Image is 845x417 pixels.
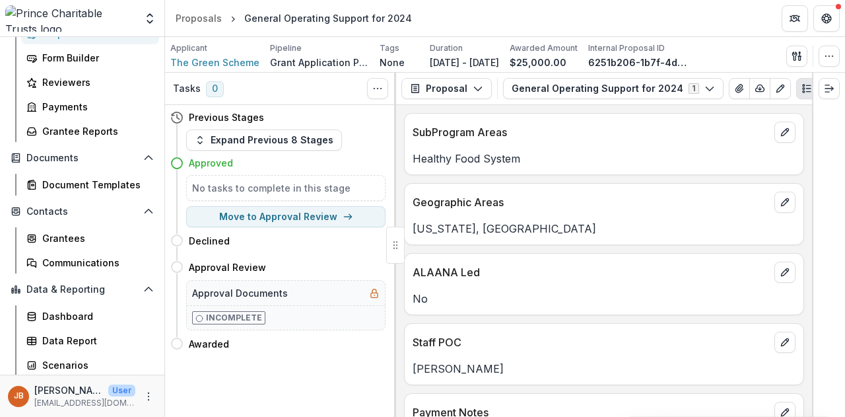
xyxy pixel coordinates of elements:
[774,122,795,143] button: edit
[413,221,795,237] p: [US_STATE], [GEOGRAPHIC_DATA]
[774,192,795,213] button: edit
[413,194,769,210] p: Geographic Areas
[141,389,156,404] button: More
[510,56,566,69] p: $25,000.00
[176,11,222,25] div: Proposals
[42,124,149,138] div: Grantee Reports
[42,309,149,323] div: Dashboard
[413,124,769,140] p: SubProgram Areas
[367,78,388,99] button: Toggle View Cancelled Tasks
[413,334,769,350] p: Staff POC
[42,178,149,192] div: Document Templates
[503,78,724,99] button: General Operating Support for 20241
[588,42,665,54] p: Internal Proposal ID
[430,56,499,69] p: [DATE] - [DATE]
[34,397,135,409] p: [EMAIL_ADDRESS][DOMAIN_NAME]
[192,181,380,195] h5: No tasks to complete in this stage
[21,305,159,327] a: Dashboard
[782,5,808,32] button: Partners
[189,156,233,170] h4: Approved
[21,71,159,93] a: Reviewers
[42,256,149,270] div: Communications
[21,174,159,196] a: Document Templates
[270,42,302,54] p: Pipeline
[813,5,840,32] button: Get Help
[189,234,230,248] h4: Declined
[189,337,229,351] h4: Awarded
[26,284,138,295] span: Data & Reporting
[796,78,817,99] button: Plaintext view
[34,383,103,397] p: [PERSON_NAME]
[108,385,135,397] p: User
[770,78,791,99] button: Edit as form
[186,206,386,227] button: Move to Approval Review
[42,100,149,114] div: Payments
[26,153,138,164] span: Documents
[42,51,149,65] div: Form Builder
[380,56,405,69] p: None
[588,56,687,69] p: 6251b206-1b7f-4d21-877d-c56308965963
[42,358,149,372] div: Scenarios
[192,286,288,300] h5: Approval Documents
[401,78,492,99] button: Proposal
[170,9,417,28] nav: breadcrumb
[774,332,795,353] button: edit
[21,120,159,142] a: Grantee Reports
[170,42,207,54] p: Applicant
[5,279,159,300] button: Open Data & Reporting
[430,42,463,54] p: Duration
[21,47,159,69] a: Form Builder
[170,9,227,28] a: Proposals
[26,206,138,217] span: Contacts
[21,227,159,249] a: Grantees
[413,361,795,377] p: [PERSON_NAME]
[21,354,159,376] a: Scenarios
[729,78,750,99] button: View Attached Files
[510,42,578,54] p: Awarded Amount
[380,42,399,54] p: Tags
[42,75,149,89] div: Reviewers
[141,5,159,32] button: Open entity switcher
[819,78,840,99] button: Expand right
[206,81,224,97] span: 0
[42,334,149,348] div: Data Report
[5,201,159,222] button: Open Contacts
[413,291,795,307] p: No
[21,252,159,274] a: Communications
[413,264,769,280] p: ALAANA Led
[21,330,159,352] a: Data Report
[774,262,795,283] button: edit
[186,130,342,151] button: Expand Previous 8 Stages
[413,151,795,167] p: Healthy Food System
[5,147,159,169] button: Open Documents
[189,260,266,274] h4: Approval Review
[14,392,24,400] div: Jamie Baxter
[5,5,135,32] img: Prince Charitable Trusts logo
[270,56,369,69] p: Grant Application Process
[173,83,201,95] h3: Tasks
[42,231,149,245] div: Grantees
[21,96,159,118] a: Payments
[170,56,259,69] a: The Green Scheme
[189,110,264,124] h4: Previous Stages
[244,11,412,25] div: General Operating Support for 2024
[206,312,262,324] p: Incomplete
